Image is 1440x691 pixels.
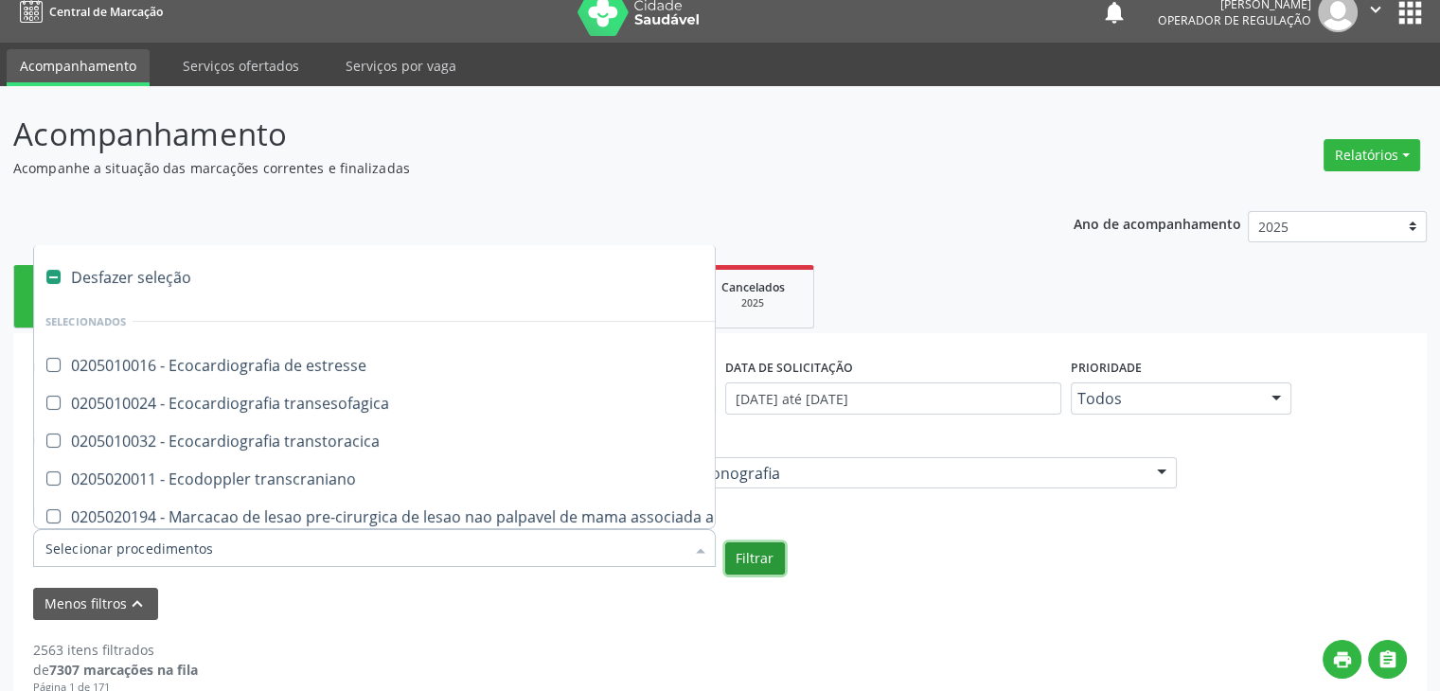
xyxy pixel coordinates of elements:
a: Serviços ofertados [169,49,312,82]
label: DATA DE SOLICITAÇÃO [725,353,853,382]
span: Cancelados [721,279,785,295]
button:  [1368,640,1407,679]
input: Selecione um intervalo [725,382,1061,415]
div: 2025 [705,296,800,310]
button: Menos filtroskeyboard_arrow_up [33,588,158,621]
div: Desfazer seleção [34,258,847,296]
div: 0205010024 - Ecocardiografia transesofagica [45,396,836,411]
a: Serviços por vaga [332,49,470,82]
span: Todos [1077,389,1253,408]
p: Ano de acompanhamento [1074,211,1241,235]
button: print [1323,640,1361,679]
div: 2563 itens filtrados [33,640,198,660]
div: 0205010032 - Ecocardiografia transtoracica [45,434,836,449]
p: Acompanhe a situação das marcações correntes e finalizadas [13,158,1003,178]
i: print [1332,649,1353,670]
p: Acompanhamento [13,111,1003,158]
label: Prioridade [1071,353,1142,382]
span: Central de Marcação [49,4,163,20]
div: 0205010016 - Ecocardiografia de estresse [45,358,836,373]
i:  [1378,649,1398,670]
a: Acompanhamento [7,49,150,86]
span: Operador de regulação [1158,12,1311,28]
button: Filtrar [725,542,785,575]
div: Nova marcação [27,302,122,316]
div: de [33,660,198,680]
div: 0205020011 - Ecodoppler transcraniano [45,471,836,487]
button: Relatórios [1324,139,1420,171]
span: 02.05 - Diagnóstico por ultrasonografia [501,464,1138,483]
div: 0205020194 - Marcacao de lesao pre-cirurgica de lesao nao palpavel de mama associada a ultrassono... [45,509,836,524]
i: keyboard_arrow_up [127,594,148,614]
input: Selecionar procedimentos [45,529,684,567]
strong: 7307 marcações na fila [49,661,198,679]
